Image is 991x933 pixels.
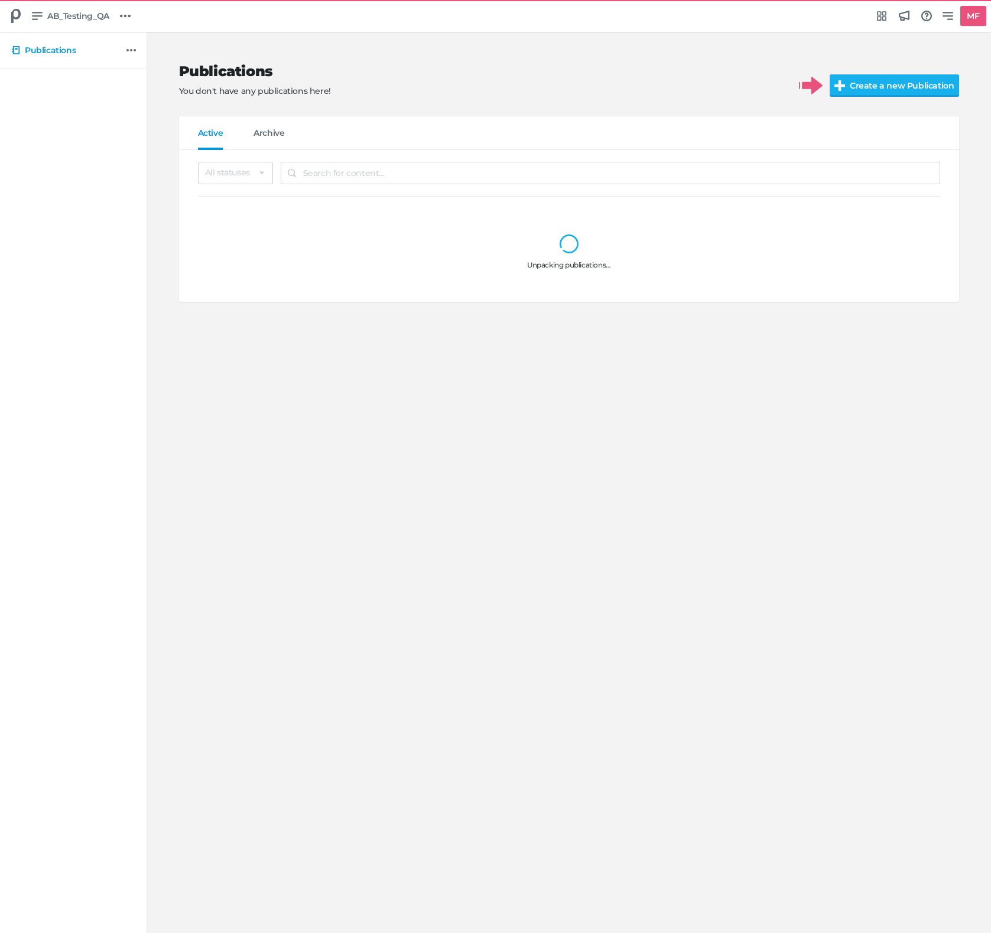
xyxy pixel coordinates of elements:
[25,45,76,56] h5: Publications
[217,260,921,270] p: Unpacking publications…
[179,85,781,97] p: You don't have any publications here!
[254,128,284,150] a: Archive
[830,74,984,97] input: Create a new Publication
[830,74,958,97] label: Create a new Publication
[124,43,138,57] a: Additional actions...
[962,6,984,26] h5: MF
[198,128,223,150] a: Active
[179,63,781,80] h2: Publications
[872,6,892,26] a: Integrations Hub
[7,40,123,61] a: Publications
[47,9,109,22] span: AB_Testing_QA
[5,5,27,27] div: AB_Testing_QA
[281,162,940,184] input: Search for content...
